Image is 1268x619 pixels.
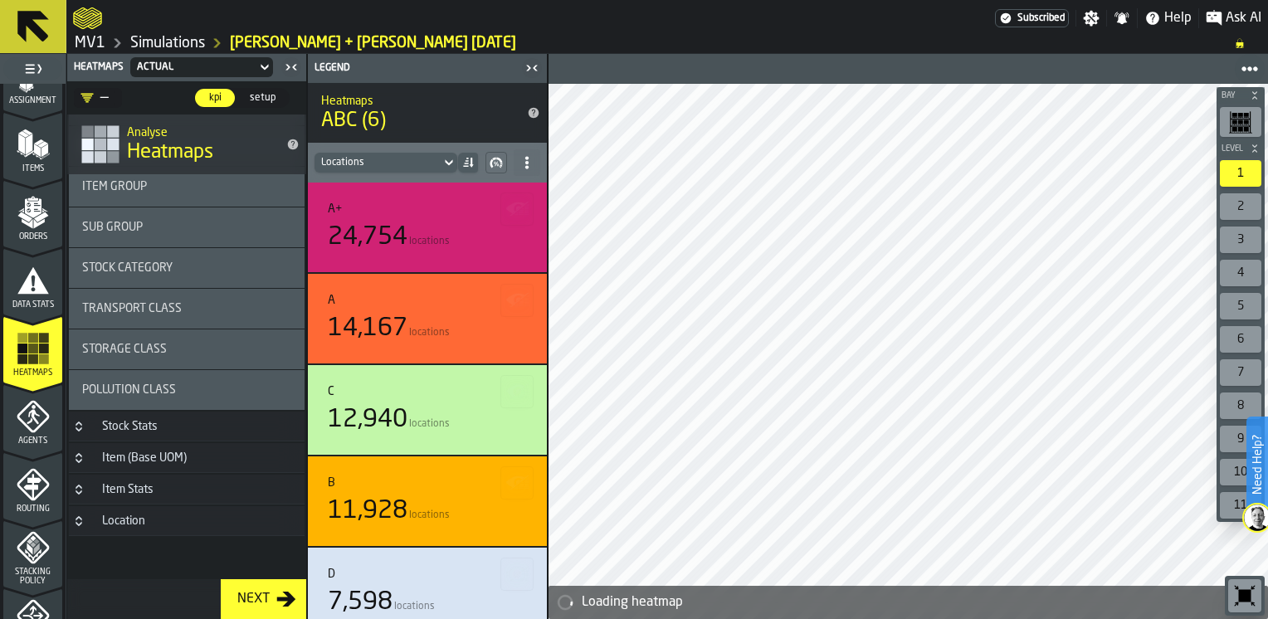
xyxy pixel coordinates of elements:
div: button-toolbar-undefined [1217,157,1265,190]
div: DropdownMenuValue-totalExistedLocations [321,157,434,168]
a: link-to-/wh/i/3ccf57d1-1e0c-4a81-a3bb-c2011c5f0d50 [75,34,105,52]
nav: Breadcrumb [73,33,1261,53]
span: locations [409,509,450,521]
span: Stacking Policy [3,568,62,586]
span: Orders [3,232,62,241]
div: Title [82,221,291,234]
div: Title [328,385,527,398]
span: Heatmaps [74,61,124,73]
div: Item (Base UOM) [92,451,197,465]
div: Title [82,302,291,315]
span: Ask AI [1226,8,1261,28]
div: Title [82,261,291,275]
div: button-toolbar-undefined [1217,422,1265,456]
a: link-to-/wh/i/3ccf57d1-1e0c-4a81-a3bb-c2011c5f0d50/settings/billing [995,9,1069,27]
span: Assignment [3,96,62,105]
div: Title [328,476,527,490]
div: stat-Transport Class [69,289,305,329]
div: stat- [308,274,547,363]
span: Transport Class [82,302,182,315]
label: button-toggle-Help [1138,8,1198,28]
div: Title [82,180,291,193]
h2: Sub Title [127,123,273,139]
span: locations [394,601,435,612]
h3: title-section-Stock Stats [69,412,305,441]
div: Menu Subscription [995,9,1069,27]
label: Need Help? [1248,418,1266,511]
div: button-toolbar-undefined [1217,223,1265,256]
div: 7,598 [328,587,393,617]
span: Heatmaps [127,139,213,166]
div: 11 [1220,492,1261,519]
button: button- [485,152,507,173]
div: A+ [328,202,342,216]
li: menu Orders [3,180,62,246]
div: 1 [1220,160,1261,187]
div: D [328,568,335,581]
div: Title [328,202,527,216]
span: Pollution Class [82,383,176,397]
div: thumb [237,89,289,107]
h3: title-section-Item (Base UOM) [69,443,305,473]
button: Button-Stock Stats-closed [69,420,89,433]
span: Heatmaps [3,368,62,378]
li: menu Agents [3,384,62,451]
h2: Sub Title [321,91,507,108]
div: Location [92,514,155,528]
svg: Reset zoom and position [1231,582,1258,609]
div: Stock Stats [92,420,168,433]
label: button-toggle-Close me [520,58,544,78]
button: button- [500,375,534,408]
div: Item Stats [92,483,163,496]
div: button-toolbar-undefined [1217,323,1265,356]
div: DropdownMenuValue-b946a619-2eec-4834-9eef-cdbe8753361b [127,57,276,77]
div: Title [82,343,291,356]
span: Stock Category [82,261,173,275]
button: button- [1217,140,1265,157]
span: Bay [1218,91,1246,100]
div: Legend [311,62,520,74]
label: button-toggle-Close me [280,57,303,77]
label: button-toggle-Notifications [1107,10,1137,27]
button: button-Next [221,579,306,619]
header: Legend [308,54,547,83]
button: button- [500,558,534,591]
div: stat- [308,365,547,455]
div: alert-Loading heatmap [549,586,1268,619]
div: C [328,385,334,398]
div: 5 [1220,293,1261,319]
div: 11,928 [328,496,407,526]
div: button-toolbar-undefined [1217,356,1265,389]
div: DropdownMenuValue- [74,88,122,108]
li: menu Items [3,112,62,178]
div: 3 [1220,227,1261,253]
div: Title [82,383,291,397]
div: button-toolbar-undefined [1217,456,1265,489]
span: Help [1164,8,1192,28]
button: button- [500,193,534,226]
span: locations [409,236,450,247]
div: 6 [1220,326,1261,353]
a: link-to-/wh/i/3ccf57d1-1e0c-4a81-a3bb-c2011c5f0d50 [130,34,205,52]
a: link-to-/wh/i/3ccf57d1-1e0c-4a81-a3bb-c2011c5f0d50/simulations/d2d5025c-bd1e-44fe-a0df-b4e81305891e [230,34,516,52]
div: thumb [195,89,235,107]
span: Data Stats [3,300,62,309]
a: logo-header [552,582,646,616]
div: Title [328,294,527,307]
li: menu Assignment [3,44,62,110]
label: button-switch-multi-setup [236,88,290,108]
div: Loading heatmap [582,592,1261,612]
span: Item Group [82,180,147,193]
span: Routing [3,504,62,514]
div: 12,940 [328,405,407,435]
div: button-toolbar-undefined [1225,576,1265,616]
li: menu Data Stats [3,248,62,314]
div: stat- [308,183,547,272]
button: button- [1217,87,1265,104]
